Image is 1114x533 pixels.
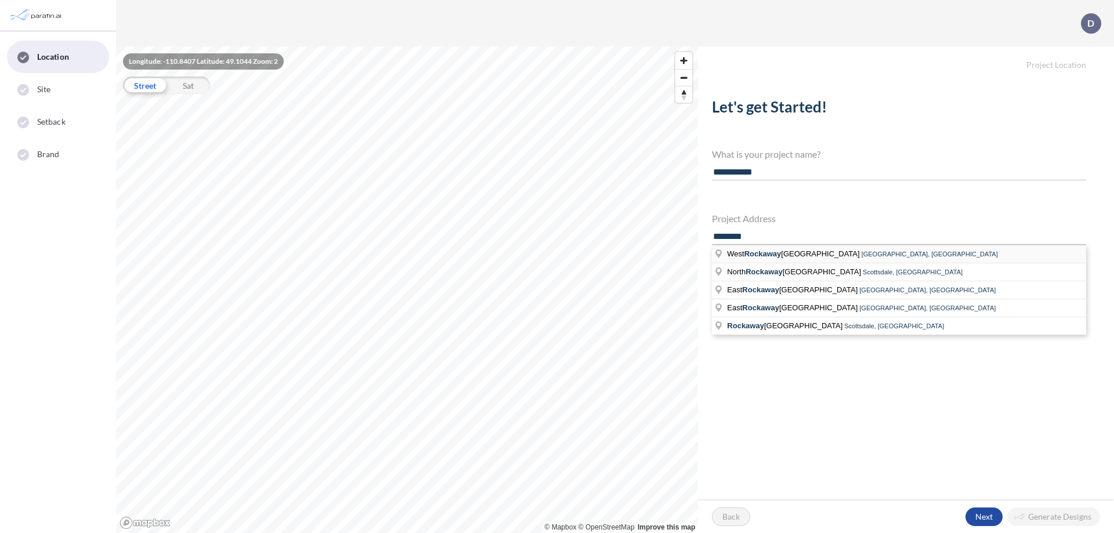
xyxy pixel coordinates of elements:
[120,516,171,530] a: Mapbox homepage
[863,269,963,275] span: Scottsdale, [GEOGRAPHIC_DATA]
[859,287,996,293] span: [GEOGRAPHIC_DATA], [GEOGRAPHIC_DATA]
[1087,18,1094,28] p: D
[545,523,577,531] a: Mapbox
[727,267,863,276] span: North [GEOGRAPHIC_DATA]
[712,98,1086,121] h2: Let's get Started!
[37,51,69,63] span: Location
[37,148,60,160] span: Brand
[675,52,692,69] button: Zoom in
[116,46,698,533] canvas: Map
[859,304,996,311] span: [GEOGRAPHIC_DATA], [GEOGRAPHIC_DATA]
[727,303,859,312] span: East [GEOGRAPHIC_DATA]
[746,267,783,276] span: Rockaway
[37,116,66,128] span: Setback
[727,321,764,330] span: Rockaway
[123,53,284,70] div: Longitude: -110.8407 Latitude: 49.1044 Zoom: 2
[698,46,1114,70] h5: Project Location
[727,285,859,294] span: East [GEOGRAPHIC_DATA]
[727,321,844,330] span: [GEOGRAPHIC_DATA]
[638,523,695,531] a: Improve this map
[727,249,861,258] span: West [GEOGRAPHIC_DATA]
[123,77,167,94] div: Street
[675,70,692,86] span: Zoom out
[675,86,692,103] button: Reset bearing to north
[37,84,50,95] span: Site
[862,251,998,258] span: [GEOGRAPHIC_DATA], [GEOGRAPHIC_DATA]
[965,507,1003,526] button: Next
[712,148,1086,159] h4: What is your project name?
[578,523,635,531] a: OpenStreetMap
[712,213,1086,224] h4: Project Address
[167,77,210,94] div: Sat
[742,303,779,312] span: Rockaway
[742,285,779,294] span: Rockaway
[9,5,65,26] img: Parafin
[744,249,782,258] span: Rockaway
[844,322,944,329] span: Scottsdale, [GEOGRAPHIC_DATA]
[675,69,692,86] button: Zoom out
[975,511,993,523] p: Next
